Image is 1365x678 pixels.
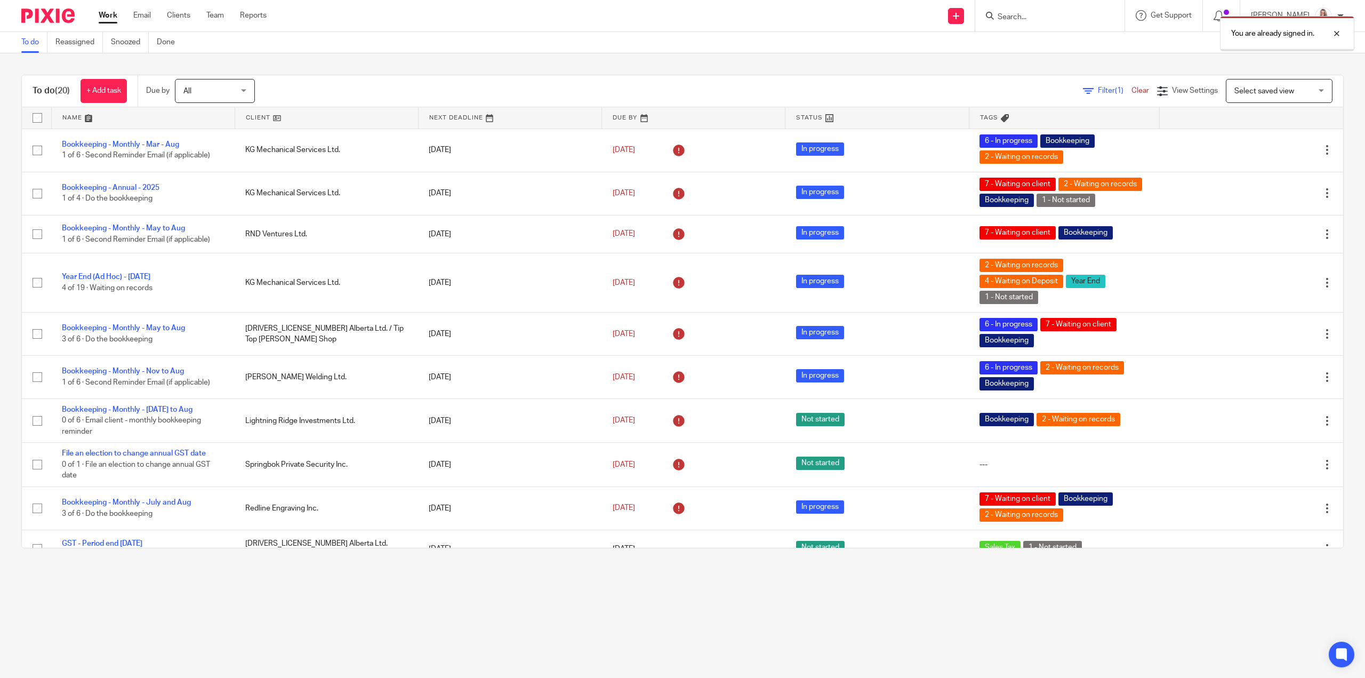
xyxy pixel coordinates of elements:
[62,540,142,547] a: GST - Period end [DATE]
[613,189,635,197] span: [DATE]
[979,150,1063,164] span: 2 - Waiting on records
[418,253,601,312] td: [DATE]
[979,226,1056,240] span: 7 - Waiting on client
[613,279,635,286] span: [DATE]
[62,499,191,506] a: Bookkeeping - Monthly - July and Aug
[796,457,845,470] span: Not started
[979,377,1034,390] span: Bookkeeping
[133,10,151,21] a: Email
[613,505,635,512] span: [DATE]
[613,146,635,154] span: [DATE]
[796,413,845,426] span: Not started
[1115,87,1123,94] span: (1)
[418,486,601,530] td: [DATE]
[62,184,159,192] a: Bookkeeping - Annual - 2025
[1037,194,1095,207] span: 1 - Not started
[979,334,1034,347] span: Bookkeeping
[979,492,1056,506] span: 7 - Waiting on client
[235,253,418,312] td: KG Mechanical Services Ltd.
[1315,7,1332,25] img: Larissa-headshot-cropped.jpg
[235,530,418,568] td: [DRIVERS_LICENSE_NUMBER] Alberta Ltd. ([PERSON_NAME])
[418,398,601,442] td: [DATE]
[55,86,70,95] span: (20)
[157,32,183,53] a: Done
[146,85,170,96] p: Due by
[99,10,117,21] a: Work
[1058,178,1142,191] span: 2 - Waiting on records
[418,172,601,215] td: [DATE]
[979,508,1063,522] span: 2 - Waiting on records
[1040,361,1124,374] span: 2 - Waiting on records
[796,541,845,554] span: Not started
[1037,413,1120,426] span: 2 - Waiting on records
[796,226,844,240] span: In progress
[62,195,152,203] span: 1 of 4 · Do the bookkeeping
[235,172,418,215] td: KG Mechanical Services Ltd.
[21,32,47,53] a: To do
[183,87,191,95] span: All
[979,361,1038,374] span: 6 - In progress
[418,129,601,172] td: [DATE]
[1040,318,1117,331] span: 7 - Waiting on client
[613,330,635,338] span: [DATE]
[418,443,601,486] td: [DATE]
[1058,226,1113,240] span: Bookkeeping
[62,417,201,436] span: 0 of 6 · Email client - monthly bookkeeping reminder
[979,459,1149,470] div: ---
[62,225,185,232] a: Bookkeeping - Monthly - May to Aug
[62,236,210,243] span: 1 of 6 · Second Reminder Email (if applicable)
[796,326,844,339] span: In progress
[240,10,267,21] a: Reports
[111,32,149,53] a: Snoozed
[62,273,150,281] a: Year End (Ad Hoc) - [DATE]
[418,215,601,253] td: [DATE]
[1234,87,1294,95] span: Select saved view
[979,291,1038,304] span: 1 - Not started
[1098,87,1131,94] span: Filter
[235,129,418,172] td: KG Mechanical Services Ltd.
[1040,134,1095,148] span: Bookkeeping
[33,85,70,97] h1: To do
[1231,28,1314,39] p: You are already signed in.
[62,510,152,517] span: 3 of 6 · Do the bookkeeping
[235,486,418,530] td: Redline Engraving Inc.
[979,318,1038,331] span: 6 - In progress
[796,500,844,514] span: In progress
[21,9,75,23] img: Pixie
[167,10,190,21] a: Clients
[796,142,844,156] span: In progress
[979,259,1063,272] span: 2 - Waiting on records
[62,379,210,386] span: 1 of 6 · Second Reminder Email (if applicable)
[979,413,1034,426] span: Bookkeeping
[613,230,635,238] span: [DATE]
[796,275,844,288] span: In progress
[418,355,601,398] td: [DATE]
[235,443,418,486] td: Springbok Private Security Inc.
[206,10,224,21] a: Team
[1066,275,1105,288] span: Year End
[62,368,184,375] a: Bookkeeping - Monthly - Nov to Aug
[62,284,152,292] span: 4 of 19 · Waiting on records
[235,398,418,442] td: Lightning Ridge Investments Ltd.
[980,115,998,121] span: Tags
[1131,87,1149,94] a: Clear
[62,336,152,343] span: 3 of 6 · Do the bookkeeping
[418,530,601,568] td: [DATE]
[62,461,210,480] span: 0 of 1 · File an election to change annual GST date
[62,152,210,159] span: 1 of 6 · Second Reminder Email (if applicable)
[62,450,206,457] a: File an election to change annual GST date
[979,275,1063,288] span: 4 - Waiting on Deposit
[62,141,179,148] a: Bookkeeping - Monthly - Mar - Aug
[81,79,127,103] a: + Add task
[613,373,635,381] span: [DATE]
[55,32,103,53] a: Reassigned
[235,215,418,253] td: RND Ventures Ltd.
[1023,541,1082,554] span: 1 - Not started
[613,545,635,553] span: [DATE]
[62,324,185,332] a: Bookkeeping - Monthly - May to Aug
[235,312,418,355] td: [DRIVERS_LICENSE_NUMBER] Alberta Ltd. / Tip Top [PERSON_NAME] Shop
[235,355,418,398] td: [PERSON_NAME] Welding Ltd.
[796,369,844,382] span: In progress
[1172,87,1218,94] span: View Settings
[979,134,1038,148] span: 6 - In progress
